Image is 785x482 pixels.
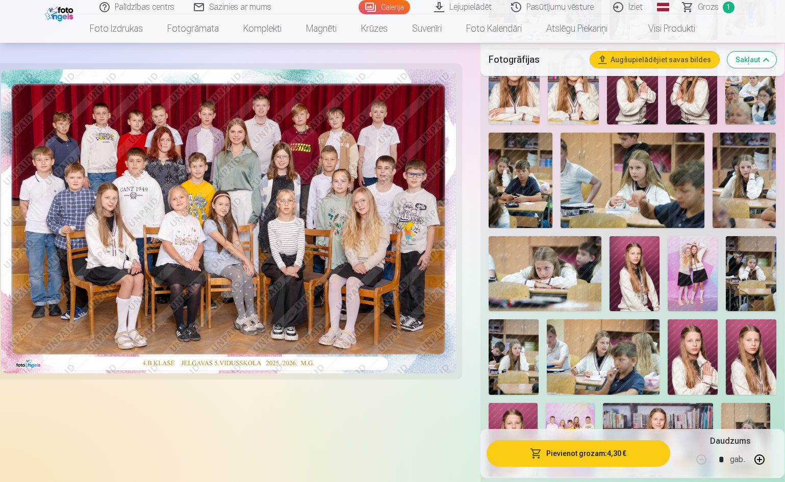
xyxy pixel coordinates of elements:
img: /fa1 [45,4,76,21]
a: Foto kalendāri [454,14,534,43]
h5: Fotogrāfijas [489,52,581,66]
a: Suvenīri [400,14,454,43]
button: Augšupielādējiet savas bildes [590,51,719,67]
div: gab. [730,447,745,472]
button: Sakļaut [727,51,776,67]
a: Komplekti [231,14,294,43]
a: Foto izdrukas [78,14,155,43]
button: Pievienot grozam:4,30 € [487,440,670,467]
h5: Daudzums [710,435,750,447]
a: Visi produkti [620,14,707,43]
a: Atslēgu piekariņi [534,14,620,43]
a: Fotogrāmata [155,14,231,43]
a: Krūzes [349,14,400,43]
span: Grozs [698,1,719,13]
a: Magnēti [294,14,349,43]
span: 1 [723,2,735,13]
